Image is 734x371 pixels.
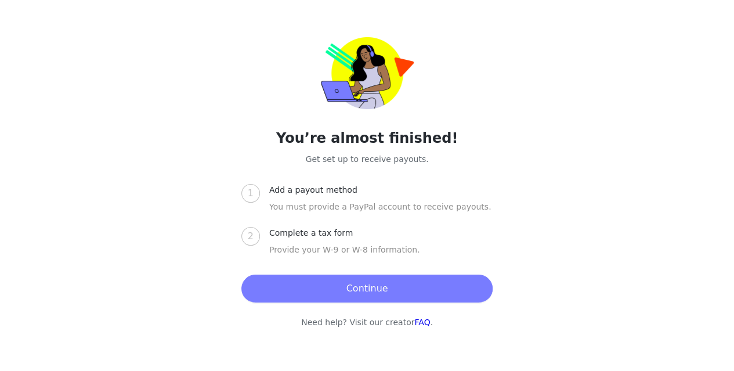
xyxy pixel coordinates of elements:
[179,153,556,165] p: Get set up to receive payouts.
[241,275,493,302] button: Continue
[269,227,362,239] div: Complete a tax form
[248,230,254,242] span: 2
[269,184,367,196] div: Add a payout method
[179,316,556,329] p: Need help? Visit our creator .
[248,188,254,199] span: 1
[269,244,493,270] div: Provide your W-9 or W-8 information.
[321,37,414,109] img: trolley-payout-onboarding.png
[414,318,430,327] a: FAQ
[269,201,493,227] div: You must provide a PayPal account to receive payouts.
[179,128,556,149] h2: You’re almost finished!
